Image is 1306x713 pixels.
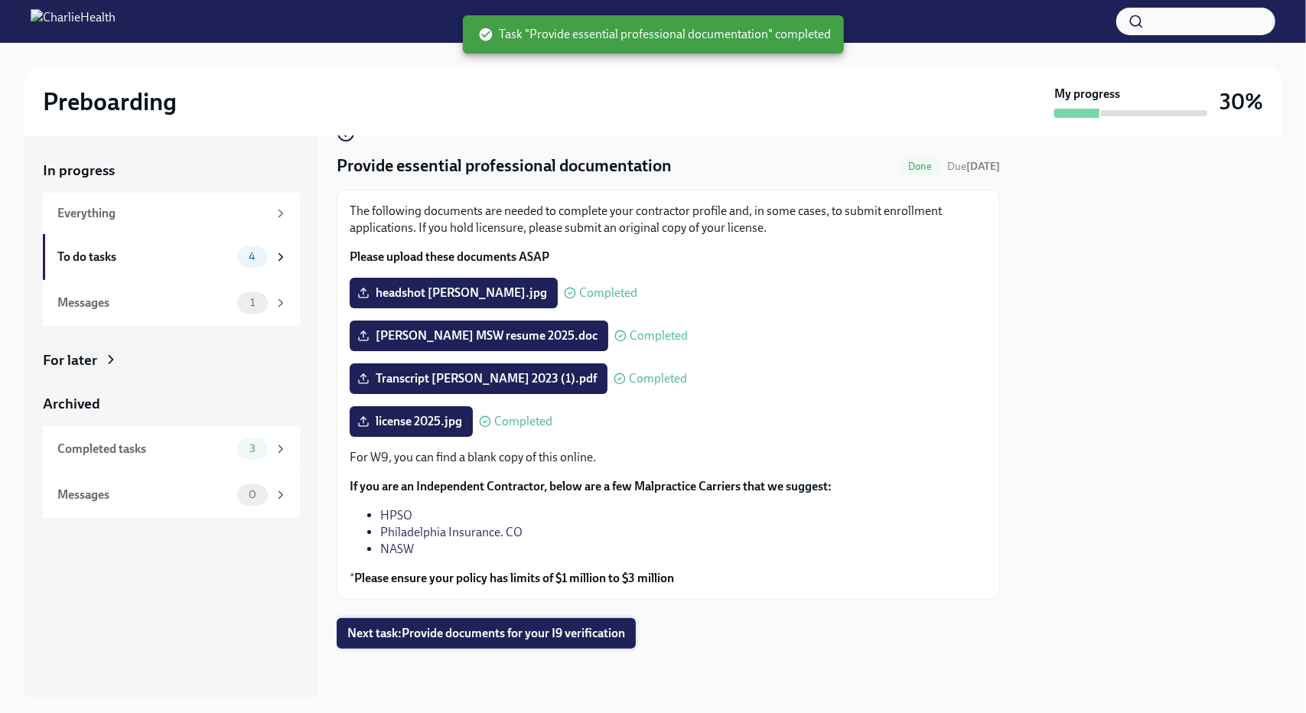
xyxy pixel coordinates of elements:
label: Transcript [PERSON_NAME] 2023 (1).pdf [350,363,607,394]
span: 4 [239,251,265,262]
p: The following documents are needed to complete your contractor profile and, in some cases, to sub... [350,203,987,236]
label: [PERSON_NAME] MSW resume 2025.doc [350,321,608,351]
span: [PERSON_NAME] MSW resume 2025.doc [360,328,598,343]
h3: 30% [1220,88,1263,116]
strong: My progress [1054,86,1120,103]
span: 0 [239,489,265,500]
a: HPSO [380,508,412,523]
span: Completed [579,287,637,299]
a: Completed tasks3 [43,426,300,472]
strong: Please ensure your policy has limits of $1 million to $3 million [354,571,674,585]
strong: Please upload these documents ASAP [350,249,549,264]
strong: [DATE] [966,160,1000,173]
a: Messages0 [43,472,300,518]
span: 1 [241,297,264,308]
div: To do tasks [57,249,231,265]
strong: If you are an Independent Contractor, below are a few Malpractice Carriers that we suggest: [350,479,832,493]
div: Completed tasks [57,441,231,457]
div: Messages [57,487,231,503]
a: Archived [43,394,300,414]
span: Done [899,161,941,172]
a: To do tasks4 [43,234,300,280]
div: For later [43,350,97,370]
span: Transcript [PERSON_NAME] 2023 (1).pdf [360,371,597,386]
a: In progress [43,161,300,181]
span: Next task : Provide documents for your I9 verification [347,626,625,641]
span: Completed [630,330,688,342]
h4: Provide essential professional documentation [337,155,672,177]
label: license 2025.jpg [350,406,473,437]
span: September 29th, 2025 06:00 [947,159,1000,174]
button: Next task:Provide documents for your I9 verification [337,618,636,649]
p: For W9, you can find a blank copy of this online. [350,449,987,466]
a: Everything [43,193,300,234]
span: 3 [240,443,265,454]
span: Due [947,160,1000,173]
a: Messages1 [43,280,300,326]
div: Everything [57,205,268,222]
label: headshot [PERSON_NAME].jpg [350,278,558,308]
span: license 2025.jpg [360,414,462,429]
h2: Preboarding [43,86,177,117]
span: Task "Provide essential professional documentation" completed [478,26,832,43]
a: For later [43,350,300,370]
a: NASW [380,542,414,556]
a: Philadelphia Insurance. CO [380,525,523,539]
div: Messages [57,295,231,311]
span: Completed [629,373,687,385]
span: headshot [PERSON_NAME].jpg [360,285,547,301]
img: CharlieHealth [31,9,116,34]
span: Completed [494,415,552,428]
